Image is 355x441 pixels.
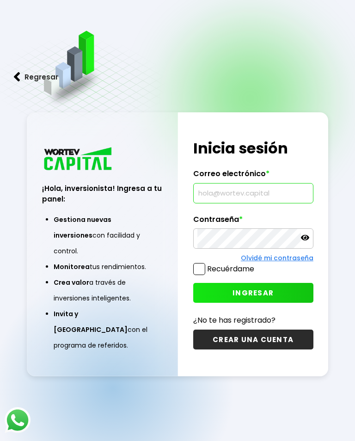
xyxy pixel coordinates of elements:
[197,184,309,203] input: hola@wortev.capital
[42,146,115,173] img: logo_wortev_capital
[5,407,31,433] img: logos_whatsapp-icon.242b2217.svg
[54,278,89,287] span: Crea valor
[193,314,313,349] a: ¿No te has registrado?CREAR UNA CUENTA
[54,212,151,259] li: con facilidad y control.
[193,169,313,183] label: Correo electrónico
[54,262,90,271] span: Monitorea
[193,283,313,303] button: INGRESAR
[193,215,313,229] label: Contraseña
[54,309,128,334] span: Invita y [GEOGRAPHIC_DATA]
[42,183,162,204] h3: ¡Hola, inversionista! Ingresa a tu panel:
[233,288,274,298] span: INGRESAR
[241,253,313,263] a: Olvidé mi contraseña
[193,314,313,326] p: ¿No te has registrado?
[14,72,20,82] img: flecha izquierda
[54,275,151,306] li: a través de inversiones inteligentes.
[193,137,313,159] h1: Inicia sesión
[207,263,254,274] label: Recuérdame
[54,215,111,240] span: Gestiona nuevas inversiones
[193,330,313,349] button: CREAR UNA CUENTA
[54,259,151,275] li: tus rendimientos.
[54,306,151,353] li: con el programa de referidos.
